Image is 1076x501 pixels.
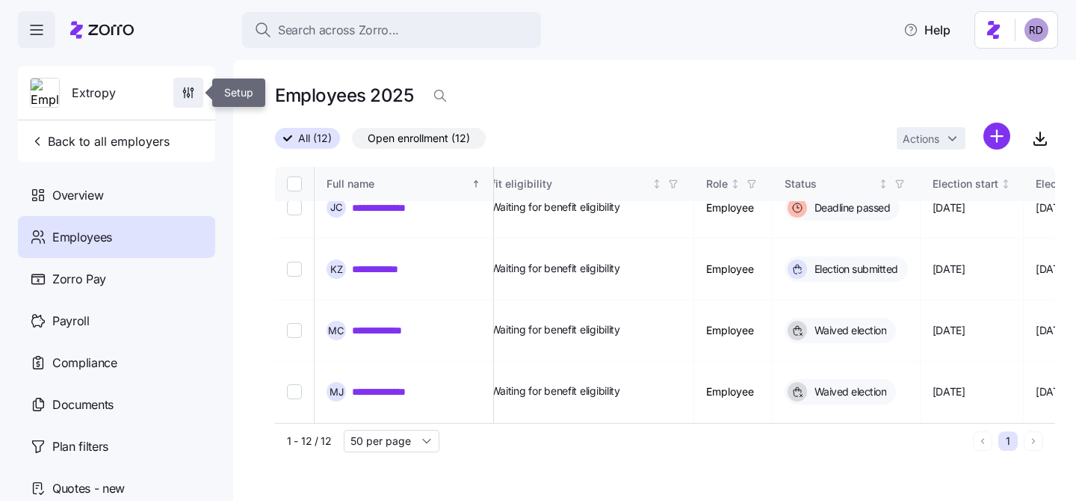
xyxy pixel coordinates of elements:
span: [DATE] [933,384,965,399]
span: M C [328,326,344,336]
div: Not sorted [878,179,888,189]
th: RoleNot sorted [694,167,773,201]
span: M J [330,387,344,397]
span: Zorro Pay [52,270,106,289]
span: Extropy [72,84,116,102]
a: Zorro Pay [18,258,215,300]
a: Overview [18,174,215,216]
td: Employee [694,423,773,468]
span: Documents [52,396,114,414]
td: Employee [694,301,773,362]
th: StatusNot sorted [773,167,921,201]
span: Waived election [810,323,887,338]
span: [DATE] [933,200,965,215]
span: Quotes - new [52,479,125,498]
span: 1 - 12 / 12 [287,434,332,449]
img: 6d862e07fa9c5eedf81a4422c42283ac [1024,18,1048,42]
span: K Z [330,265,343,274]
span: Back to all employers [30,132,170,150]
span: Election submitted [810,262,898,277]
a: Documents [18,384,215,425]
span: Search across Zorro... [278,21,399,40]
div: Role [706,176,728,192]
span: [DATE] [933,323,965,338]
th: Full nameSorted ascending [315,167,494,201]
span: Waiting for benefit eligibility [491,200,620,215]
div: Not sorted [652,179,662,189]
div: Sorted ascending [471,179,481,189]
svg: add icon [983,123,1010,150]
td: Employee [694,362,773,423]
span: [DATE] [1036,200,1069,215]
div: Not sorted [730,179,740,189]
button: Search across Zorro... [242,12,541,48]
span: Employees [52,228,112,247]
div: Not sorted [1001,179,1011,189]
td: Employee [694,239,773,300]
span: Open enrollment (12) [368,129,470,148]
button: Actions [897,127,965,150]
th: Election startNot sorted [921,167,1024,201]
span: Payroll [52,312,90,331]
span: Compliance [52,354,117,372]
span: [DATE] [933,262,965,277]
span: Deadline passed [810,200,891,215]
span: Overview [52,186,103,205]
button: Help [891,15,962,45]
input: Select record 8 [287,323,302,338]
input: Select record 9 [287,384,302,399]
input: Select all records [287,176,302,191]
h1: Employees 2025 [275,84,413,107]
input: Select record 6 [287,200,302,215]
button: Back to all employers [24,126,176,156]
span: Waived election [810,384,887,399]
span: Plan filters [52,437,108,456]
div: Election start [933,176,998,192]
button: Previous page [973,431,992,451]
a: Payroll [18,300,215,342]
span: [DATE] [1036,384,1069,399]
div: Status [785,176,876,192]
span: [DATE] [1036,323,1069,338]
span: Help [903,21,950,39]
button: Next page [1024,431,1043,451]
div: Full name [327,176,469,192]
div: Benefit eligibility [467,176,649,192]
span: Waiting for benefit eligibility [491,322,620,337]
span: Actions [903,134,939,144]
a: Employees [18,216,215,258]
span: [DATE] [1036,262,1069,277]
a: Plan filters [18,425,215,467]
th: Benefit eligibilityNot sorted [455,167,694,201]
img: Employer logo [31,79,59,108]
input: Select record 7 [287,262,302,277]
a: Compliance [18,342,215,384]
span: Waiting for benefit eligibility [491,384,620,399]
span: All (12) [298,129,332,148]
button: 1 [998,431,1018,451]
td: Employee [694,177,773,239]
span: Waiting for benefit eligibility [491,261,620,276]
span: J C [330,203,343,212]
